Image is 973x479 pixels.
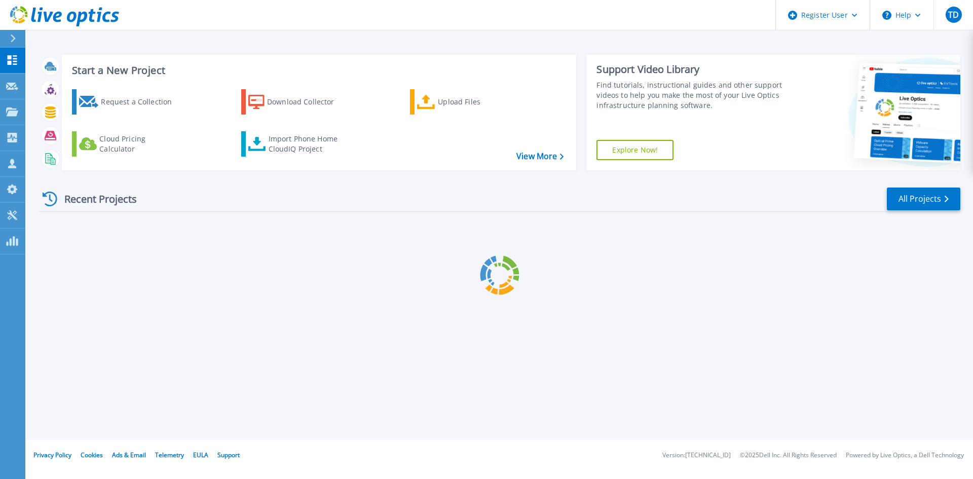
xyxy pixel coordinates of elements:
li: © 2025 Dell Inc. All Rights Reserved [740,452,837,459]
div: Download Collector [267,92,348,112]
li: Powered by Live Optics, a Dell Technology [846,452,964,459]
a: Request a Collection [72,89,185,115]
a: View More [516,152,564,161]
a: Privacy Policy [33,451,71,459]
div: Upload Files [438,92,519,112]
a: EULA [193,451,208,459]
div: Import Phone Home CloudIQ Project [269,134,348,154]
a: Support [217,451,240,459]
div: Support Video Library [596,63,787,76]
span: TD [948,11,959,19]
div: Recent Projects [39,187,151,211]
a: Upload Files [410,89,523,115]
li: Version: [TECHNICAL_ID] [662,452,731,459]
a: Cookies [81,451,103,459]
a: Ads & Email [112,451,146,459]
div: Cloud Pricing Calculator [99,134,180,154]
div: Request a Collection [101,92,182,112]
a: Explore Now! [596,140,673,160]
a: Telemetry [155,451,184,459]
a: Cloud Pricing Calculator [72,131,185,157]
h3: Start a New Project [72,65,564,76]
a: All Projects [887,188,960,210]
a: Download Collector [241,89,354,115]
div: Find tutorials, instructional guides and other support videos to help you make the most of your L... [596,80,787,110]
